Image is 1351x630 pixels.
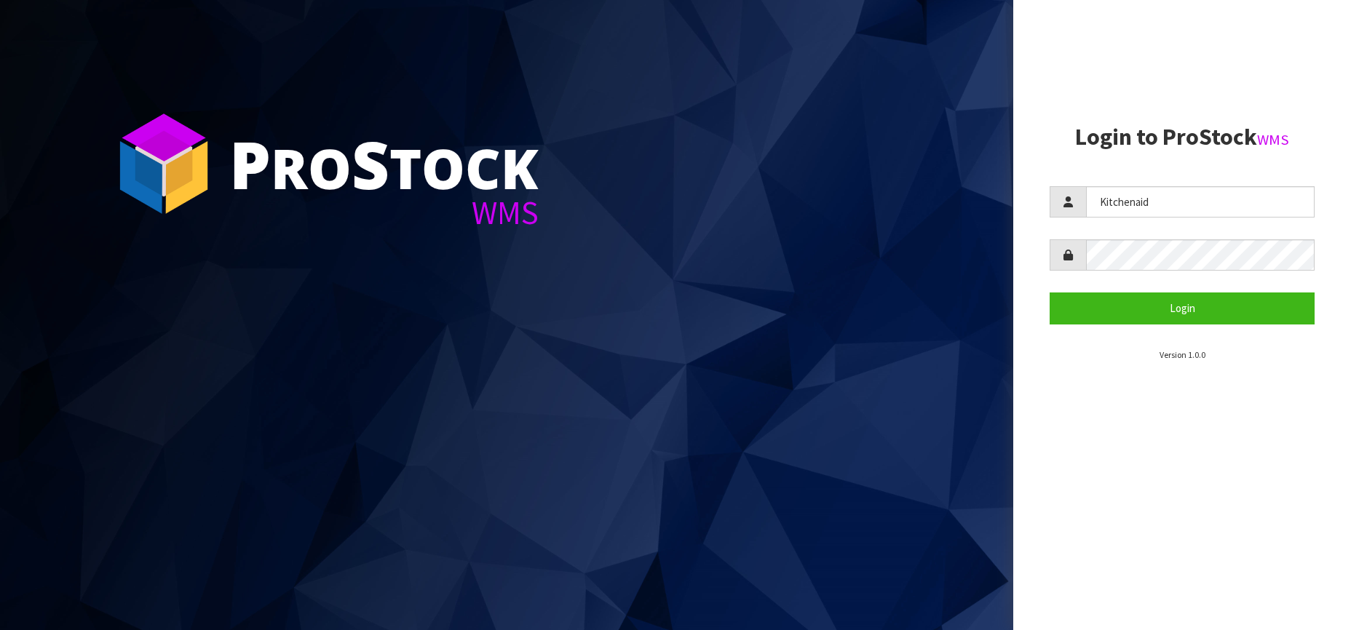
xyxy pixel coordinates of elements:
small: WMS [1257,130,1289,149]
span: S [352,119,389,208]
span: P [229,119,271,208]
input: Username [1086,186,1315,218]
small: Version 1.0.0 [1160,349,1205,360]
img: ProStock Cube [109,109,218,218]
button: Login [1050,292,1315,324]
div: WMS [229,196,539,229]
div: ro tock [229,131,539,196]
h2: Login to ProStock [1050,124,1315,150]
